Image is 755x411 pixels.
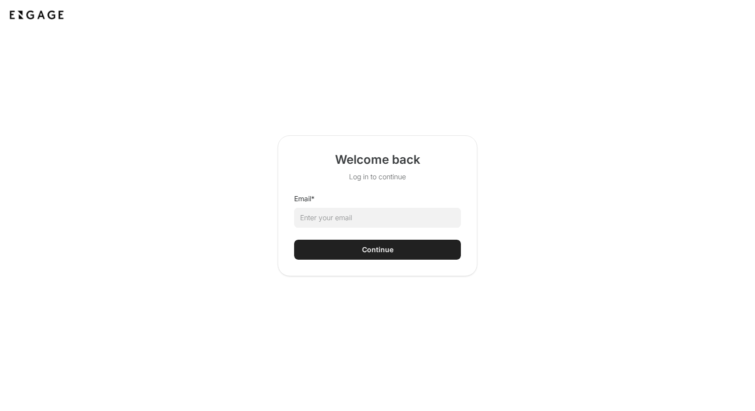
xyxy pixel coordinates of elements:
[335,172,420,182] p: Log in to continue
[362,245,393,255] div: Continue
[311,194,315,203] span: required
[294,194,315,204] label: Email
[294,208,461,228] input: Enter your email
[294,240,461,260] button: Continue
[335,152,420,168] h2: Welcome back
[8,8,65,22] img: Application logo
